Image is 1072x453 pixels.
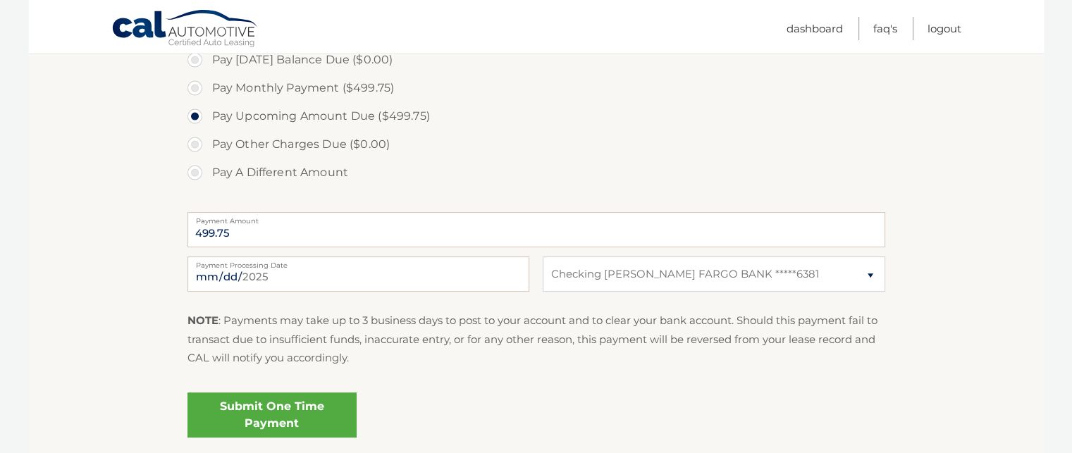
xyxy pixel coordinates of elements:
[187,212,885,223] label: Payment Amount
[187,102,885,130] label: Pay Upcoming Amount Due ($499.75)
[187,314,218,327] strong: NOTE
[787,17,843,40] a: Dashboard
[187,256,529,292] input: Payment Date
[111,9,259,50] a: Cal Automotive
[187,392,357,438] a: Submit One Time Payment
[187,74,885,102] label: Pay Monthly Payment ($499.75)
[187,256,529,268] label: Payment Processing Date
[187,159,885,187] label: Pay A Different Amount
[187,46,885,74] label: Pay [DATE] Balance Due ($0.00)
[187,212,885,247] input: Payment Amount
[928,17,961,40] a: Logout
[187,311,885,367] p: : Payments may take up to 3 business days to post to your account and to clear your bank account....
[873,17,897,40] a: FAQ's
[187,130,885,159] label: Pay Other Charges Due ($0.00)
